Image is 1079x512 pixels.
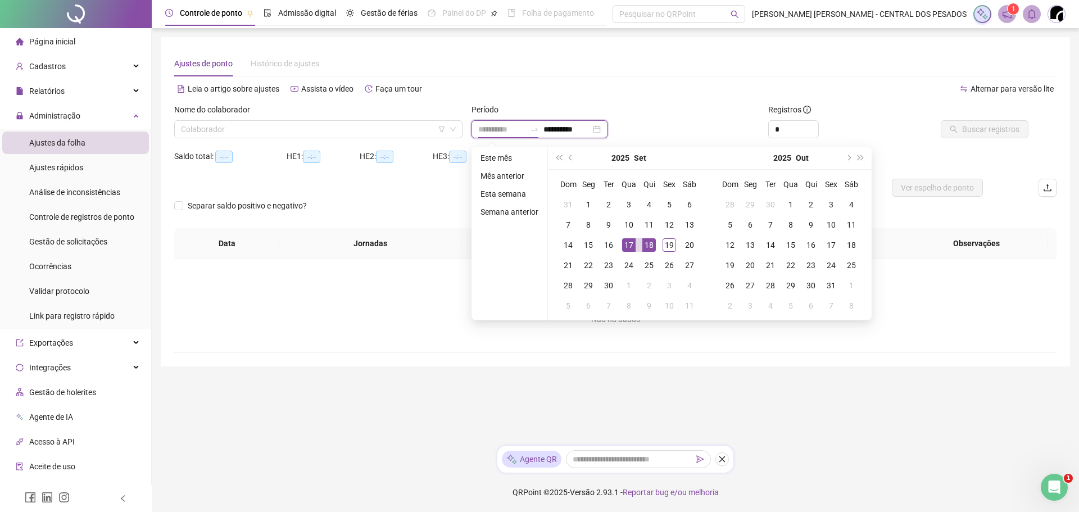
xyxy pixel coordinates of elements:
[301,84,353,93] span: Assista o vídeo
[29,287,89,296] span: Validar protocolo
[582,198,595,211] div: 1
[824,238,838,252] div: 17
[582,259,595,272] div: 22
[824,259,838,272] div: 24
[428,9,436,17] span: dashboard
[841,235,862,255] td: 2025-10-18
[781,275,801,296] td: 2025-10-29
[781,194,801,215] td: 2025-10-01
[622,299,636,312] div: 8
[602,299,615,312] div: 7
[841,174,862,194] th: Sáb
[561,198,575,211] div: 31
[821,275,841,296] td: 2025-10-31
[29,262,71,271] span: Ocorrências
[433,150,506,163] div: HE 3:
[619,255,639,275] td: 2025-09-24
[659,235,679,255] td: 2025-09-19
[841,255,862,275] td: 2025-10-25
[723,238,737,252] div: 12
[599,194,619,215] td: 2025-09-02
[801,215,821,235] td: 2025-10-09
[804,299,818,312] div: 6
[578,235,599,255] td: 2025-09-15
[781,174,801,194] th: Qua
[841,194,862,215] td: 2025-10-04
[552,147,565,169] button: super-prev-year
[639,255,659,275] td: 2025-09-25
[821,194,841,215] td: 2025-10-03
[16,112,24,120] span: lock
[760,215,781,235] td: 2025-10-07
[639,296,659,316] td: 2025-10-09
[841,275,862,296] td: 2025-11-01
[599,235,619,255] td: 2025-09-16
[760,296,781,316] td: 2025-11-04
[720,174,740,194] th: Dom
[679,296,700,316] td: 2025-10-11
[599,174,619,194] th: Ter
[801,296,821,316] td: 2025-11-06
[723,299,737,312] div: 2
[723,259,737,272] div: 19
[29,212,134,221] span: Controle de registros de ponto
[1008,3,1019,15] sup: 1
[247,10,253,17] span: pushpin
[841,215,862,235] td: 2025-10-11
[619,174,639,194] th: Qua
[679,275,700,296] td: 2025-10-04
[29,188,120,197] span: Análise de inconsistências
[16,388,24,396] span: apartment
[442,8,486,17] span: Painel do DP
[804,259,818,272] div: 23
[599,296,619,316] td: 2025-10-07
[773,147,791,169] button: year panel
[659,174,679,194] th: Sex
[180,8,242,17] span: Controle de ponto
[279,228,461,259] th: Jornadas
[804,238,818,252] div: 16
[845,279,858,292] div: 1
[472,103,506,116] label: Período
[376,151,393,163] span: --:--
[642,198,656,211] div: 4
[578,194,599,215] td: 2025-09-01
[723,279,737,292] div: 26
[375,84,422,93] span: Faça um tour
[16,463,24,470] span: audit
[663,279,676,292] div: 3
[558,255,578,275] td: 2025-09-21
[507,9,515,17] span: book
[639,215,659,235] td: 2025-09-11
[619,275,639,296] td: 2025-10-01
[558,275,578,296] td: 2025-09-28
[679,235,700,255] td: 2025-09-20
[29,62,66,71] span: Cadastros
[29,237,107,246] span: Gestão de solicitações
[821,255,841,275] td: 2025-10-24
[1064,474,1073,483] span: 1
[743,279,757,292] div: 27
[720,235,740,255] td: 2025-10-12
[821,235,841,255] td: 2025-10-17
[784,218,797,232] div: 8
[855,147,867,169] button: super-next-year
[183,200,311,212] span: Separar saldo positivo e negativo?
[743,198,757,211] div: 29
[841,296,862,316] td: 2025-11-08
[740,194,760,215] td: 2025-09-29
[16,87,24,95] span: file
[720,296,740,316] td: 2025-11-02
[824,218,838,232] div: 10
[578,174,599,194] th: Seg
[291,85,298,93] span: youtube
[801,275,821,296] td: 2025-10-30
[659,255,679,275] td: 2025-09-26
[760,235,781,255] td: 2025-10-14
[683,259,696,272] div: 27
[731,10,739,19] span: search
[781,296,801,316] td: 2025-11-05
[821,215,841,235] td: 2025-10-10
[824,279,838,292] div: 31
[781,215,801,235] td: 2025-10-08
